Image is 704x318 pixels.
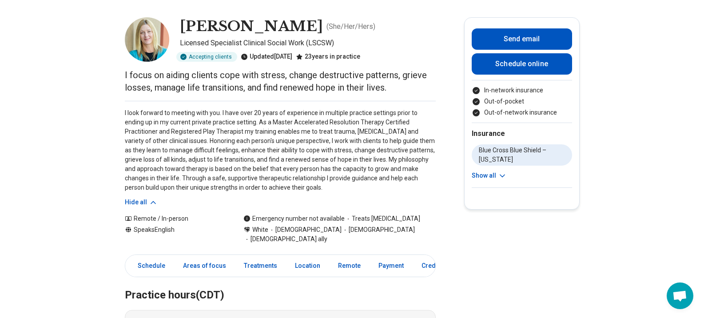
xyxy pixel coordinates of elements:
[472,86,572,117] ul: Payment options
[241,52,292,62] div: Updated [DATE]
[252,225,268,235] span: White
[472,28,572,50] button: Send email
[176,52,237,62] div: Accepting clients
[268,225,342,235] span: [DEMOGRAPHIC_DATA]
[180,38,436,48] p: Licensed Specialist Clinical Social Work (LSCSW)
[342,225,415,235] span: [DEMOGRAPHIC_DATA]
[125,17,169,62] img: Carrie Couture, Licensed Specialist Clinical Social Work (LSCSW)
[125,225,226,244] div: Speaks English
[472,128,572,139] h2: Insurance
[472,171,507,180] button: Show all
[472,53,572,75] a: Schedule online
[243,214,345,223] div: Emergency number not available
[178,257,231,275] a: Areas of focus
[416,257,461,275] a: Credentials
[125,198,158,207] button: Hide all
[333,257,366,275] a: Remote
[127,257,171,275] a: Schedule
[125,266,436,303] h2: Practice hours (CDT)
[243,235,327,244] span: [DEMOGRAPHIC_DATA] ally
[326,21,375,32] p: ( She/Her/Hers )
[472,97,572,106] li: Out-of-pocket
[472,144,572,166] li: Blue Cross Blue Shield – [US_STATE]
[180,17,323,36] h1: [PERSON_NAME]
[472,86,572,95] li: In-network insurance
[125,214,226,223] div: Remote / In-person
[373,257,409,275] a: Payment
[125,108,436,192] p: I look forward to meeting with you. I have over 20 years of experience in multiple practice setti...
[296,52,360,62] div: 23 years in practice
[345,214,420,223] span: Treats [MEDICAL_DATA]
[667,282,693,309] div: Open chat
[125,69,436,94] p: I focus on aiding clients cope with stress, change destructive patterns, grieve losses, manage li...
[239,257,282,275] a: Treatments
[290,257,326,275] a: Location
[472,108,572,117] li: Out-of-network insurance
